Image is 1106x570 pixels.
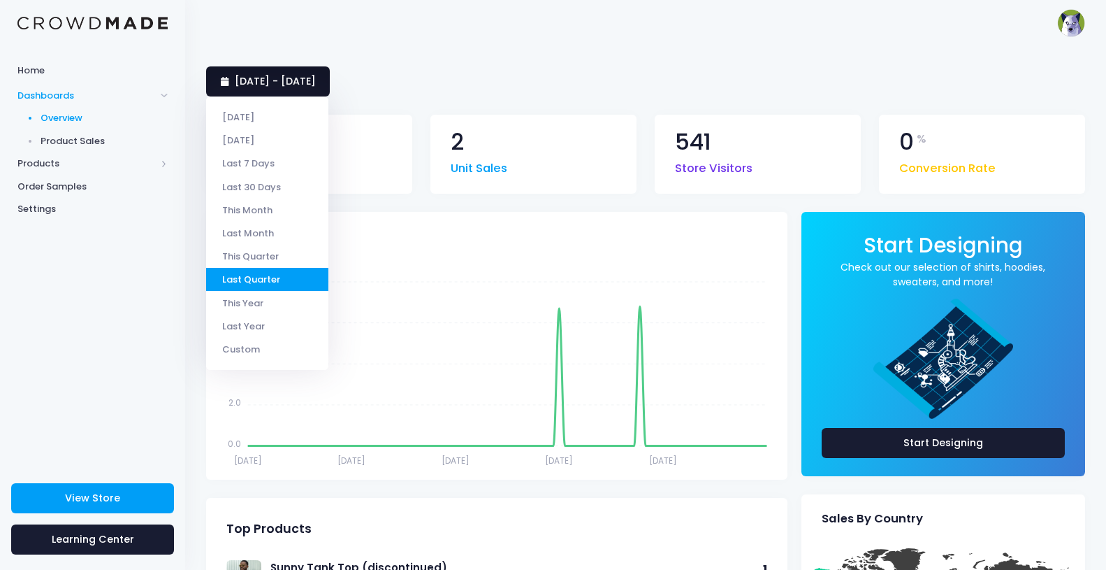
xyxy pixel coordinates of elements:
[442,454,470,466] tspan: [DATE]
[206,291,328,314] li: This Year
[17,180,168,194] span: Order Samples
[206,66,330,97] a: [DATE] - [DATE]
[899,131,914,154] span: 0
[917,131,926,148] span: %
[17,202,168,216] span: Settings
[41,134,168,148] span: Product Sales
[206,129,328,152] li: [DATE]
[864,243,1023,256] a: Start Designing
[11,483,174,513] a: View Store
[206,152,328,175] li: Last 7 Days
[206,315,328,338] li: Last Year
[206,222,328,245] li: Last Month
[206,176,328,199] li: Last 30 Days
[226,522,312,536] span: Top Products
[17,157,156,171] span: Products
[451,153,507,178] span: Unit Sales
[864,231,1023,259] span: Start Designing
[822,428,1065,458] a: Start Designing
[822,512,923,526] span: Sales By Country
[228,397,241,408] tspan: 2.0
[206,268,328,291] li: Last Quarter
[17,17,168,30] img: Logo
[235,74,316,88] span: [DATE] - [DATE]
[451,131,464,154] span: 2
[649,454,677,466] tspan: [DATE]
[899,153,996,178] span: Conversion Rate
[206,338,328,361] li: Custom
[11,525,174,555] a: Learning Center
[822,260,1065,290] a: Check out our selection of shirts, hoodies, sweaters, and more!
[545,454,573,466] tspan: [DATE]
[206,106,328,129] li: [DATE]
[675,153,752,178] span: Store Visitors
[337,454,365,466] tspan: [DATE]
[228,438,241,450] tspan: 0.0
[17,64,168,78] span: Home
[65,491,120,505] span: View Store
[206,199,328,222] li: This Month
[52,532,134,546] span: Learning Center
[1057,9,1085,37] img: User
[675,131,711,154] span: 541
[41,111,168,125] span: Overview
[17,89,156,103] span: Dashboards
[206,245,328,268] li: This Quarter
[234,454,262,466] tspan: [DATE]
